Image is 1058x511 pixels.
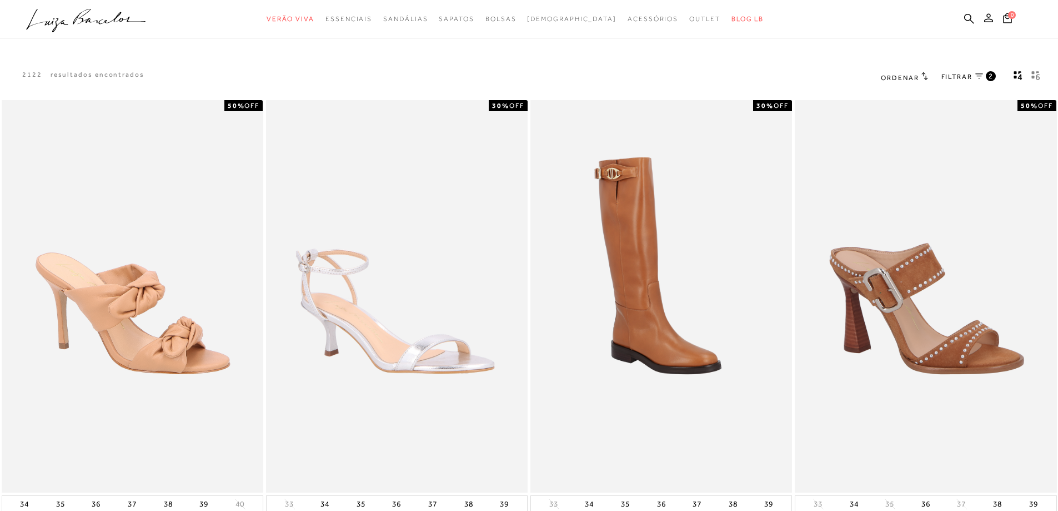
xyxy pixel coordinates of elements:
a: categoryNavScreenReaderText [267,9,314,29]
img: MULE DE SALTO ALTO EM CAMURÇA CARAMELO COM MICRO REBITES [796,102,1055,492]
span: OFF [509,102,524,110]
span: BLOG LB [731,15,764,23]
a: categoryNavScreenReaderText [689,9,720,29]
span: Bolsas [485,15,517,23]
a: noSubCategoriesText [527,9,616,29]
a: categoryNavScreenReaderText [325,9,372,29]
button: 35 [882,499,897,509]
button: 37 [954,499,969,509]
button: gridText6Desc [1028,70,1044,85]
strong: 50% [228,102,245,110]
img: BOTA DE CANO LONGO MONTARIA EM COURO CARAMELO [531,102,791,492]
img: MULE DE SALTO ALTO EM COURO BEGE COM LAÇOS [3,102,262,492]
a: categoryNavScreenReaderText [628,9,678,29]
span: 2 [989,71,994,81]
span: OFF [1038,102,1053,110]
p: 2122 [22,70,42,80]
p: resultados encontrados [51,70,144,80]
span: FILTRAR [941,72,972,82]
strong: 50% [1021,102,1038,110]
a: BLOG LB [731,9,764,29]
button: 40 [232,499,248,509]
span: Sapatos [439,15,474,23]
img: SANDÁLIA DE TIRAS FINAS METALIZADA PRATA DE SALTO MÉDIO [267,102,527,492]
button: 0 [1000,12,1015,27]
a: categoryNavScreenReaderText [439,9,474,29]
span: Verão Viva [267,15,314,23]
button: 33 [546,499,561,509]
button: 33 [810,499,826,509]
span: Ordenar [881,74,919,82]
span: Acessórios [628,15,678,23]
a: categoryNavScreenReaderText [383,9,428,29]
button: Mostrar 4 produtos por linha [1010,70,1026,85]
strong: 30% [492,102,509,110]
span: Outlet [689,15,720,23]
span: Sandálias [383,15,428,23]
button: 33 [282,499,297,509]
span: OFF [244,102,259,110]
span: Essenciais [325,15,372,23]
span: [DEMOGRAPHIC_DATA] [527,15,616,23]
span: OFF [774,102,789,110]
strong: 30% [756,102,774,110]
span: 0 [1008,11,1016,19]
a: categoryNavScreenReaderText [485,9,517,29]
